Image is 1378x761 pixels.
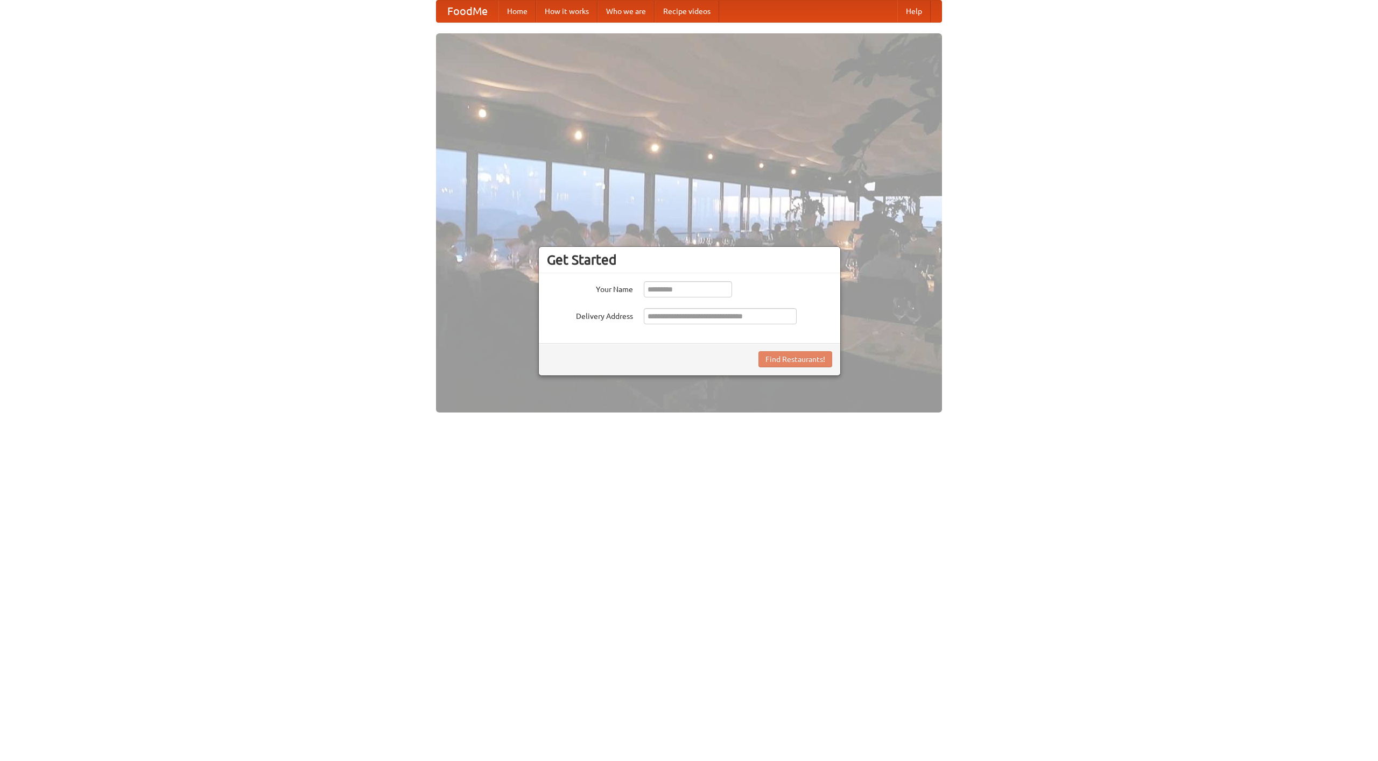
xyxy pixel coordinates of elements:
button: Find Restaurants! [758,351,832,367]
a: FoodMe [437,1,498,22]
a: Recipe videos [655,1,719,22]
a: Who we are [597,1,655,22]
label: Delivery Address [547,308,633,322]
a: How it works [536,1,597,22]
a: Home [498,1,536,22]
label: Your Name [547,281,633,295]
h3: Get Started [547,252,832,268]
a: Help [897,1,931,22]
